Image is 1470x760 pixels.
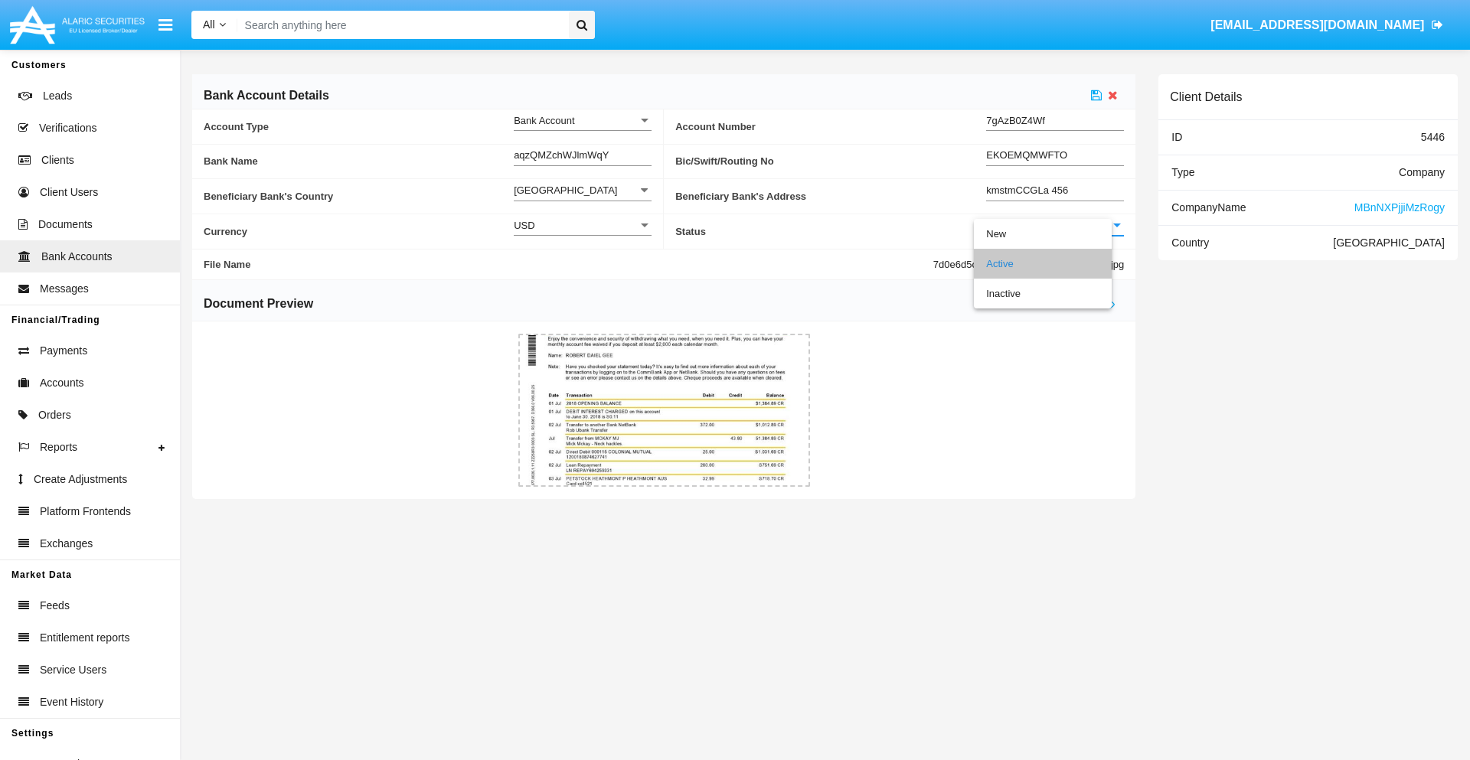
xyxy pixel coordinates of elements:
[204,145,514,179] span: Bank Name
[1171,131,1182,143] span: ID
[204,295,313,312] h6: Document Preview
[40,630,130,646] span: Entitlement reports
[38,217,93,233] span: Documents
[514,220,534,231] span: USD
[40,694,103,710] span: Event History
[40,343,87,359] span: Payments
[191,17,237,33] a: All
[675,145,986,179] span: Bic/Swift/Routing No
[1170,90,1242,104] h6: Client Details
[204,259,933,270] span: File Name
[1204,4,1451,47] a: [EMAIL_ADDRESS][DOMAIN_NAME]
[1171,236,1209,249] span: Country
[204,87,329,104] h6: Bank Account Details
[39,120,96,136] span: Verifications
[1210,18,1424,31] span: [EMAIL_ADDRESS][DOMAIN_NAME]
[34,471,127,488] span: Create Adjustments
[675,179,986,214] span: Beneficiary Bank's Address
[204,179,514,214] span: Beneficiary Bank's Country
[40,662,106,678] span: Service Users
[675,109,986,144] span: Account Number
[38,407,71,423] span: Orders
[514,115,575,126] span: Bank Account
[1354,201,1445,214] span: MBnNXPjjiMzRogy
[933,259,1124,270] span: 7d0e6d5c69304bc2bea7b670937e86cc.jpg
[40,598,70,614] span: Feeds
[1171,201,1246,214] span: Company Name
[1171,166,1194,178] span: Type
[40,536,93,552] span: Exchanges
[204,121,514,132] span: Account Type
[8,2,147,47] img: Logo image
[40,184,98,201] span: Client Users
[41,152,74,168] span: Clients
[1421,131,1445,143] span: 5446
[204,214,514,249] span: Currency
[40,504,131,520] span: Platform Frontends
[986,220,1013,231] span: Active
[40,439,77,455] span: Reports
[237,11,563,39] input: Search
[43,88,72,104] span: Leads
[675,214,986,249] span: Status
[1333,236,1445,249] span: [GEOGRAPHIC_DATA]
[41,249,113,265] span: Bank Accounts
[1399,166,1445,178] span: Company
[40,281,89,297] span: Messages
[203,18,215,31] span: All
[40,375,84,391] span: Accounts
